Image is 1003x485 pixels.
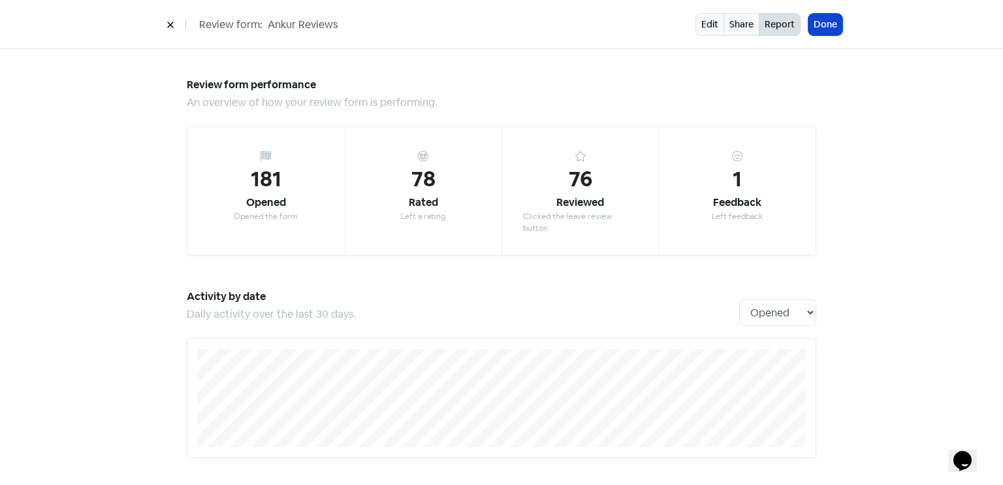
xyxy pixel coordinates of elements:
[948,433,990,472] iframe: chat widget
[759,13,801,36] button: Report
[187,75,816,95] h5: Review form performance
[401,210,445,222] div: Left a rating
[733,163,742,195] div: 1
[808,14,842,35] button: Done
[712,210,763,222] div: Left feedback
[556,195,604,210] div: Reviewed
[695,13,724,36] a: Edit
[246,195,286,210] div: Opened
[523,210,638,234] div: Clicked the leave review button
[724,13,759,36] a: Share
[409,195,438,210] div: Rated
[713,195,761,210] div: Feedback
[411,163,436,195] div: 78
[234,210,298,222] div: Opened the form
[187,307,739,322] div: Daily activity over the last 30 days.
[187,95,816,110] div: An overview of how your review form is performing.
[251,163,281,195] div: 181
[569,163,592,195] div: 76
[199,17,263,33] span: Review form:
[187,287,739,307] h5: Activity by date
